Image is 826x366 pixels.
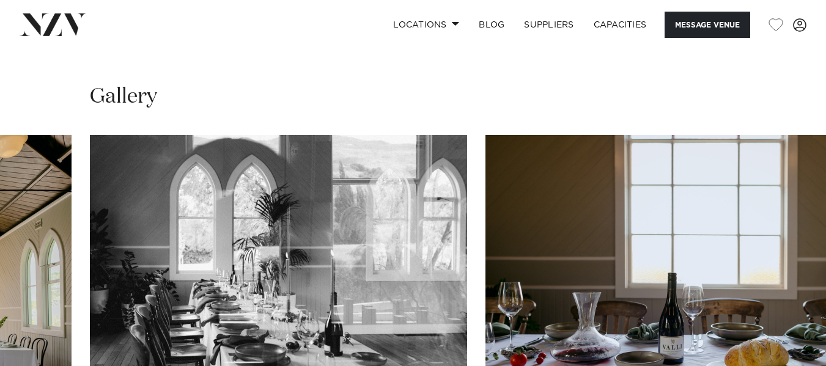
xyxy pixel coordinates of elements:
a: BLOG [469,12,514,38]
a: Capacities [584,12,657,38]
a: Locations [383,12,469,38]
a: SUPPLIERS [514,12,583,38]
button: Message Venue [665,12,750,38]
h2: Gallery [90,83,157,111]
img: nzv-logo.png [20,13,86,35]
